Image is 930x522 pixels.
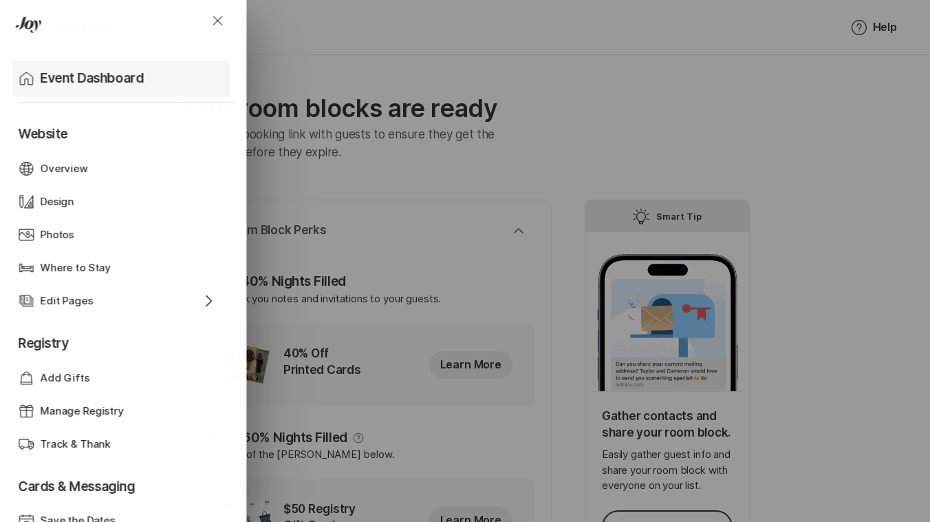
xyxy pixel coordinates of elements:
a: Design [18,185,221,218]
a: Event Dashboard [18,61,235,96]
p: Website [18,108,221,152]
p: Photos [40,227,74,243]
a: Track & Thank [18,428,221,461]
a: Where to Stay [18,251,221,284]
button: Close [193,4,242,37]
p: Overview [40,161,87,177]
p: Registry [18,317,221,362]
p: Where to Stay [40,260,111,276]
p: Cards & Messaging [18,461,221,505]
a: Manage Registry [18,395,221,428]
a: Add Gifts [18,362,221,395]
p: Event Dashboard [40,69,143,88]
p: Track & Thank [40,437,110,452]
p: Manage Registry [40,404,124,419]
p: Edit Pages [40,293,93,309]
p: Add Gifts [40,370,89,386]
a: Photos [18,218,221,251]
a: Overview [18,152,221,185]
p: Design [40,194,74,210]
